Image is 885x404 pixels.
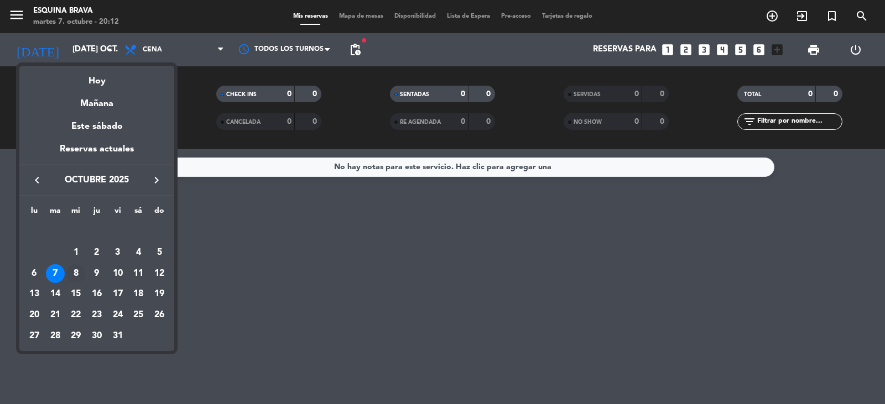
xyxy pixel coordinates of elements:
[128,204,149,222] th: sábado
[147,173,166,187] button: keyboard_arrow_right
[66,327,85,345] div: 29
[45,305,66,326] td: 21 de octubre de 2025
[19,142,174,165] div: Reservas actuales
[25,285,44,303] div: 13
[149,284,170,305] td: 19 de octubre de 2025
[108,243,127,262] div: 3
[24,221,170,242] td: OCT.
[66,264,85,283] div: 8
[86,204,107,222] th: jueves
[46,327,65,345] div: 28
[65,242,86,263] td: 1 de octubre de 2025
[150,285,169,303] div: 19
[129,243,148,262] div: 4
[24,263,45,284] td: 6 de octubre de 2025
[86,263,107,284] td: 9 de octubre de 2025
[30,174,44,187] i: keyboard_arrow_left
[65,204,86,222] th: miércoles
[128,284,149,305] td: 18 de octubre de 2025
[129,285,148,303] div: 18
[149,242,170,263] td: 5 de octubre de 2025
[149,263,170,284] td: 12 de octubre de 2025
[46,285,65,303] div: 14
[24,284,45,305] td: 13 de octubre de 2025
[86,284,107,305] td: 16 de octubre de 2025
[128,263,149,284] td: 11 de octubre de 2025
[150,243,169,262] div: 5
[107,242,128,263] td: 3 de octubre de 2025
[27,173,47,187] button: keyboard_arrow_left
[87,264,106,283] div: 9
[65,305,86,326] td: 22 de octubre de 2025
[107,284,128,305] td: 17 de octubre de 2025
[25,306,44,324] div: 20
[25,264,44,283] div: 6
[66,285,85,303] div: 15
[149,204,170,222] th: domingo
[150,174,163,187] i: keyboard_arrow_right
[87,306,106,324] div: 23
[46,264,65,283] div: 7
[87,285,106,303] div: 16
[107,326,128,347] td: 31 de octubre de 2025
[24,305,45,326] td: 20 de octubre de 2025
[87,327,106,345] div: 30
[65,263,86,284] td: 8 de octubre de 2025
[129,264,148,283] div: 11
[150,264,169,283] div: 12
[86,326,107,347] td: 30 de octubre de 2025
[108,264,127,283] div: 10
[65,326,86,347] td: 29 de octubre de 2025
[47,173,147,187] span: octubre 2025
[107,263,128,284] td: 10 de octubre de 2025
[107,204,128,222] th: viernes
[107,305,128,326] td: 24 de octubre de 2025
[19,66,174,88] div: Hoy
[45,284,66,305] td: 14 de octubre de 2025
[108,306,127,324] div: 24
[129,306,148,324] div: 25
[19,111,174,142] div: Este sábado
[66,243,85,262] div: 1
[45,326,66,347] td: 28 de octubre de 2025
[86,305,107,326] td: 23 de octubre de 2025
[24,204,45,222] th: lunes
[65,284,86,305] td: 15 de octubre de 2025
[108,285,127,303] div: 17
[108,327,127,345] div: 31
[19,88,174,111] div: Mañana
[149,305,170,326] td: 26 de octubre de 2025
[87,243,106,262] div: 2
[150,306,169,324] div: 26
[46,306,65,324] div: 21
[128,305,149,326] td: 25 de octubre de 2025
[24,326,45,347] td: 27 de octubre de 2025
[66,306,85,324] div: 22
[45,204,66,222] th: martes
[45,263,66,284] td: 7 de octubre de 2025
[86,242,107,263] td: 2 de octubre de 2025
[128,242,149,263] td: 4 de octubre de 2025
[25,327,44,345] div: 27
